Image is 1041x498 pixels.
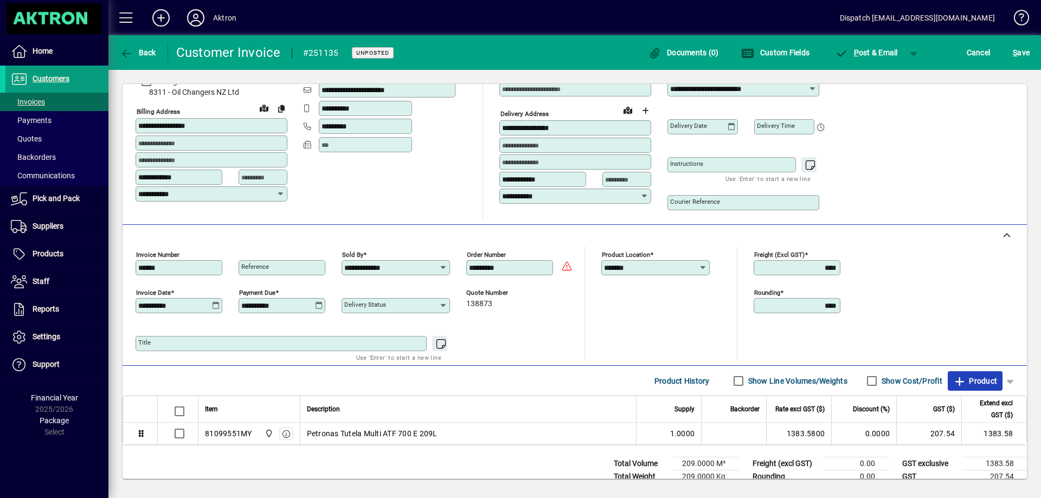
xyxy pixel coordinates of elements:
span: Backorders [11,153,56,161]
td: 209.0000 Kg [673,470,738,483]
button: Documents (0) [646,43,722,62]
span: Product [953,372,997,390]
span: Supply [674,403,695,415]
mat-hint: Use 'Enter' to start a new line [356,351,441,364]
button: Custom Fields [738,43,812,62]
td: Total Weight [608,470,673,483]
span: Quotes [11,134,42,143]
button: Choose address [637,102,654,119]
button: Save [1010,43,1032,62]
span: Petronas Tutela Multi ATF 700 E 209L [307,428,438,439]
label: Show Line Volumes/Weights [746,376,847,386]
span: Support [33,360,60,368]
mat-label: Freight (excl GST) [754,251,805,258]
button: Copy to Delivery address [273,100,290,117]
span: Staff [33,277,49,286]
span: Invoices [11,98,45,106]
span: ave [1013,44,1030,61]
span: Pick and Pack [33,194,80,203]
mat-label: Courier Reference [670,198,720,205]
span: Home [33,47,53,55]
a: Pick and Pack [5,185,108,212]
td: 0.00 [823,470,888,483]
span: Financial Year [31,393,78,402]
span: Communications [11,171,75,180]
mat-label: Title [138,339,151,346]
span: Customers [33,74,69,83]
a: Suppliers [5,213,108,240]
button: Cancel [964,43,993,62]
span: Description [307,403,340,415]
button: Post & Email [830,43,903,62]
div: Aktron [213,9,236,27]
td: 1383.58 [962,457,1027,470]
span: S [1013,48,1017,57]
mat-label: Instructions [670,160,703,167]
a: Home [5,38,108,65]
a: View on map [619,101,637,119]
td: Freight (excl GST) [747,457,823,470]
a: Backorders [5,148,108,166]
span: Quote number [466,289,531,296]
mat-label: Delivery status [344,301,386,308]
span: Unposted [356,49,389,56]
mat-hint: Use 'Enter' to start a new line [725,172,811,185]
button: Profile [178,8,213,28]
button: Product History [650,371,714,391]
div: #251135 [303,44,339,62]
span: 138873 [466,300,492,308]
mat-label: Payment due [239,289,275,296]
mat-label: Sold by [342,251,363,258]
a: Communications [5,166,108,185]
span: 1.0000 [670,428,695,439]
mat-label: Delivery time [757,122,795,130]
a: Quotes [5,130,108,148]
a: Invoices [5,93,108,111]
button: Back [117,43,159,62]
mat-label: Rounding [754,289,780,296]
span: Reports [33,305,59,313]
span: Package [40,416,69,425]
a: Products [5,241,108,268]
app-page-header-button: Back [108,43,168,62]
td: GST [897,470,962,483]
span: P [854,48,859,57]
a: View on map [255,99,273,117]
span: Backorder [730,403,760,415]
div: Dispatch [EMAIL_ADDRESS][DOMAIN_NAME] [840,9,995,27]
td: Rounding [747,470,823,483]
span: Products [33,249,63,258]
span: Item [205,403,218,415]
span: Settings [33,332,60,341]
span: Payments [11,116,52,125]
span: 8311 - Oil Changers NZ Ltd [136,87,287,98]
a: Payments [5,111,108,130]
mat-label: Invoice number [136,251,179,258]
span: GST ($) [933,403,955,415]
div: 81099551MY [205,428,252,439]
span: Cancel [967,44,991,61]
mat-label: Invoice date [136,289,171,296]
span: Rate excl GST ($) [775,403,825,415]
td: 209.0000 M³ [673,457,738,470]
span: ost & Email [835,48,898,57]
td: 0.0000 [831,423,896,444]
mat-label: Product location [602,251,650,258]
label: Show Cost/Profit [879,376,942,386]
td: 207.54 [896,423,961,444]
button: Add [144,8,178,28]
td: 0.00 [823,457,888,470]
span: Custom Fields [741,48,809,57]
div: 1383.5800 [773,428,825,439]
td: Total Volume [608,457,673,470]
a: Settings [5,324,108,351]
span: Back [120,48,156,57]
td: 207.54 [962,470,1027,483]
td: 1383.58 [961,423,1026,444]
mat-label: Order number [467,251,506,258]
a: Support [5,351,108,378]
button: Product [948,371,1003,391]
span: Product History [654,372,710,390]
span: Suppliers [33,222,63,230]
mat-label: Reference [241,263,269,270]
